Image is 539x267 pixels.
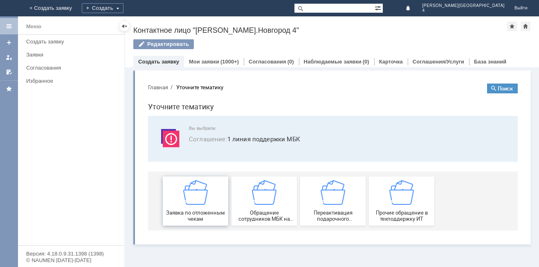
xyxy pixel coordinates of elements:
[16,49,41,73] img: svg%3E
[7,7,27,14] button: Главная
[110,103,135,128] img: getfafe0041f1c547558d014b707d1d9f05
[521,21,530,31] div: Сделать домашней страницей
[23,61,123,74] a: Согласования
[26,22,41,32] div: Меню
[26,52,119,58] div: Заявки
[249,59,286,65] a: Согласования
[179,103,204,128] img: getfafe0041f1c547558d014b707d1d9f05
[227,100,293,149] a: Прочие обращение в техподдержку ИТ
[7,24,376,36] h1: Уточните тематику
[133,26,507,34] div: Контактное лицо "[PERSON_NAME].Новгород 4"
[26,258,116,263] div: © NAUMEN [DATE]-[DATE]
[413,59,464,65] a: Соглашения/Услуги
[422,8,505,13] span: 4
[2,51,16,64] a: Мои заявки
[287,59,294,65] div: (0)
[189,59,219,65] a: Мои заявки
[23,35,123,48] a: Создать заявку
[375,4,383,11] span: Расширенный поиск
[474,59,506,65] a: База знаний
[26,65,119,71] div: Согласования
[26,38,119,45] div: Создать заявку
[346,7,376,16] button: Поиск
[379,59,403,65] a: Карточка
[26,78,110,84] div: Избранное
[304,59,362,65] a: Наблюдаемые заявки
[422,3,505,8] span: [PERSON_NAME][GEOGRAPHIC_DATA]
[47,49,366,54] span: Вы выбрали:
[138,59,179,65] a: Создать заявку
[161,133,222,145] span: Переактивация подарочного сертификата
[363,59,369,65] div: (0)
[220,59,239,65] div: (1000+)
[35,7,82,14] div: Уточните тематику
[42,103,66,128] img: getfafe0041f1c547558d014b707d1d9f05
[26,251,116,256] div: Версия: 4.18.0.9.31.1398 (1398)
[2,36,16,49] a: Создать заявку
[507,21,517,31] div: Добавить в избранное
[82,3,124,13] div: Создать
[23,48,123,61] a: Заявки
[47,57,366,67] span: 1 линия поддержки МБК
[92,133,153,145] span: Обращение сотрудников МБК на недоступность тех. поддержки
[47,58,86,66] span: Соглашение :
[21,100,87,149] button: Заявка по отложенным чекам
[24,133,84,145] span: Заявка по отложенным чекам
[230,133,290,145] span: Прочие обращение в техподдержку ИТ
[2,66,16,79] a: Мои согласования
[119,21,129,31] div: Скрыть меню
[159,100,224,149] a: Переактивация подарочного сертификата
[248,103,272,128] img: getfafe0041f1c547558d014b707d1d9f05
[90,100,155,149] button: Обращение сотрудников МБК на недоступность тех. поддержки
